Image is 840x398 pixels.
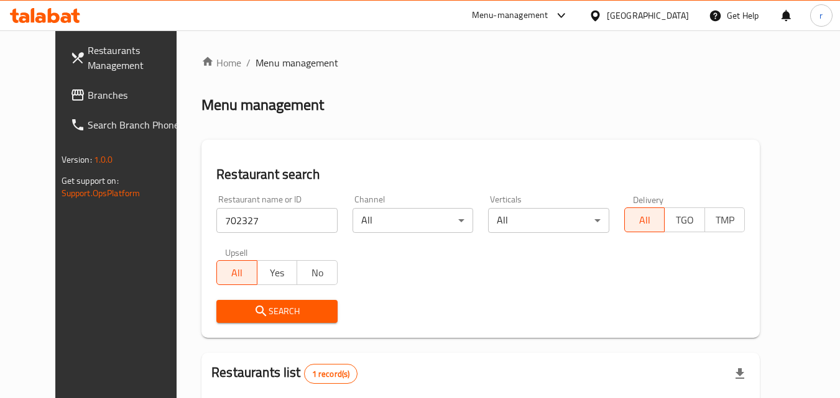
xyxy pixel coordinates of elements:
[725,359,755,389] div: Export file
[624,207,665,232] button: All
[62,173,119,189] span: Get support on:
[88,117,186,132] span: Search Branch Phone
[246,55,251,70] li: /
[201,55,241,70] a: Home
[710,211,741,229] span: TMP
[225,248,248,256] label: Upsell
[633,195,664,204] label: Delivery
[262,264,293,282] span: Yes
[211,363,358,384] h2: Restaurants list
[472,8,548,23] div: Menu-management
[297,260,338,285] button: No
[94,152,113,168] span: 1.0.0
[60,110,196,140] a: Search Branch Phone
[819,9,823,22] span: r
[88,88,186,102] span: Branches
[222,264,252,282] span: All
[353,208,474,233] div: All
[226,304,328,319] span: Search
[62,185,141,201] a: Support.OpsPlatform
[607,9,689,22] div: [GEOGRAPHIC_DATA]
[201,95,324,115] h2: Menu management
[664,207,705,232] button: TGO
[88,43,186,73] span: Restaurants Management
[304,364,358,384] div: Total records count
[216,300,338,323] button: Search
[670,211,700,229] span: TGO
[302,264,333,282] span: No
[216,260,257,285] button: All
[256,55,338,70] span: Menu management
[201,55,760,70] nav: breadcrumb
[488,208,609,233] div: All
[216,208,338,233] input: Search for restaurant name or ID..
[257,260,298,285] button: Yes
[60,35,196,80] a: Restaurants Management
[62,152,92,168] span: Version:
[216,165,745,184] h2: Restaurant search
[704,207,745,232] button: TMP
[630,211,660,229] span: All
[305,368,358,380] span: 1 record(s)
[60,80,196,110] a: Branches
